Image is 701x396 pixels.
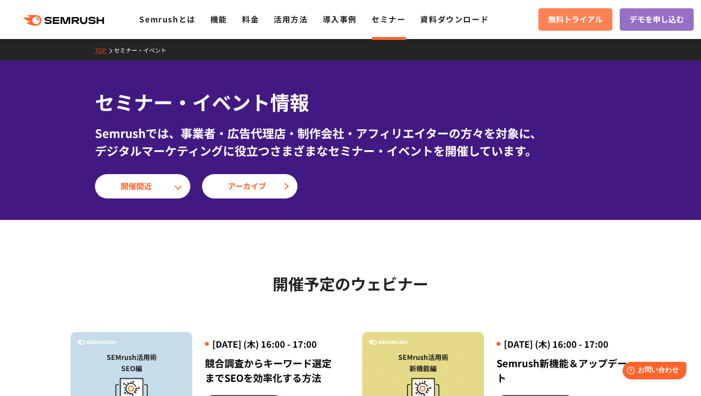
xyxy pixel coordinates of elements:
[95,46,114,54] a: TOP
[75,352,187,374] div: SEMrush活用術 SEO編
[420,13,489,25] a: 資料ダウンロード
[205,338,339,350] div: [DATE] (木) 16:00 - 17:00
[228,180,272,193] span: アーカイブ
[139,13,195,25] a: Semrushとは
[205,356,339,385] div: 競合調査からキーワード選定までSEOを効率化する方法
[497,338,630,350] div: [DATE] (木) 16:00 - 17:00
[71,271,630,296] h2: 開催予定のウェビナー
[614,358,690,385] iframe: Help widget launcher
[202,174,297,198] a: アーカイブ
[95,124,606,159] div: Semrushでは、事業者・広告代理店・制作会社・アフィリエイターの方々を対象に、 デジタルマーケティングに役立つさまざまなセミナー・イベントを開催しています。
[242,13,259,25] a: 料金
[95,174,190,198] a: 開催間近
[371,13,406,25] a: セミナー
[323,13,357,25] a: 導入事例
[538,8,612,31] a: 無料トライアル
[548,13,603,26] span: 無料トライアル
[76,340,116,345] img: Semrush
[368,340,407,345] img: Semrush
[210,13,227,25] a: 機能
[367,352,479,374] div: SEMrush活用術 新機能編
[497,356,630,385] div: Semrush新機能＆アップデート
[121,180,165,193] span: 開催間近
[629,13,684,26] span: デモを申し込む
[114,46,174,54] a: セミナー・イベント
[274,13,308,25] a: 活用方法
[95,88,606,117] h1: セミナー・イベント情報
[620,8,694,31] a: デモを申し込む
